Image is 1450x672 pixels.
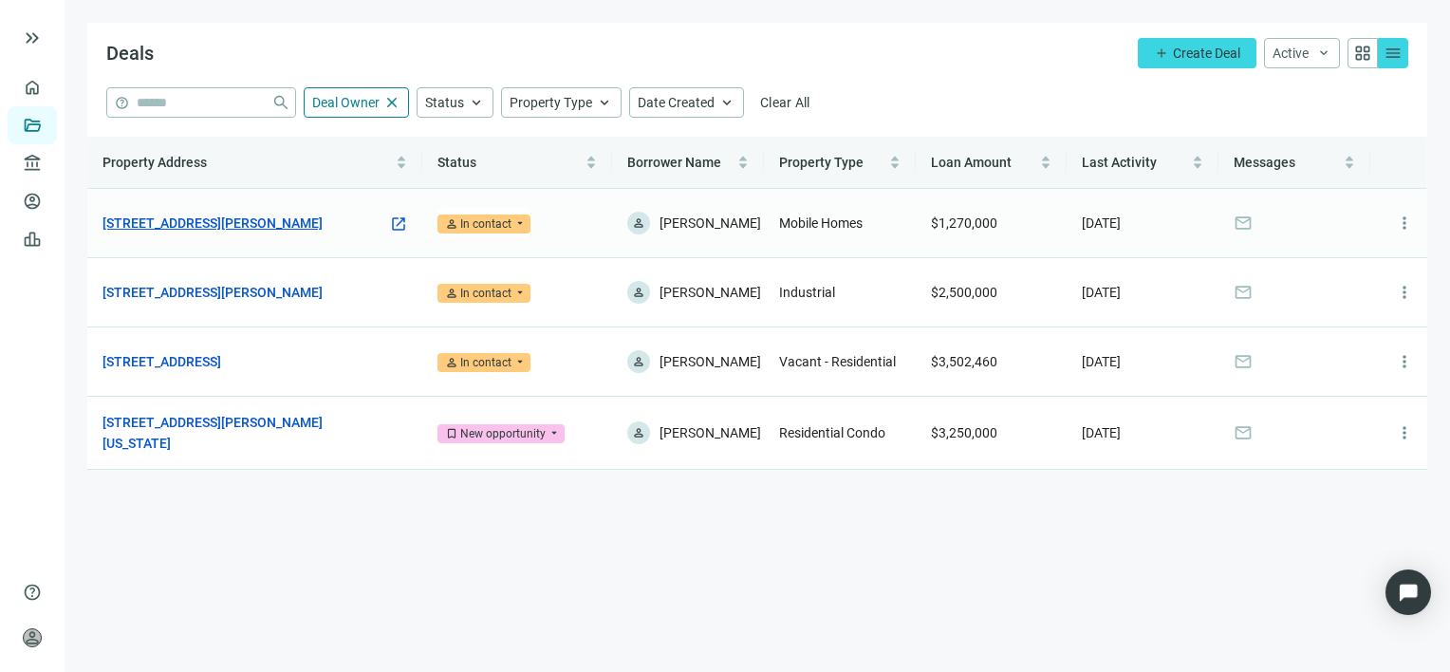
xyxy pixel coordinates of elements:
[632,216,645,230] span: person
[779,354,896,369] span: Vacant - Residential
[752,87,819,118] button: Clear All
[627,155,721,170] span: Borrower Name
[760,95,810,110] span: Clear All
[21,27,44,49] button: keyboard_double_arrow_right
[596,94,613,111] span: keyboard_arrow_up
[445,427,458,440] span: bookmark
[1385,343,1423,381] button: more_vert
[23,628,42,647] span: person
[1395,214,1414,233] span: more_vert
[1273,46,1309,61] span: Active
[1353,44,1372,63] span: grid_view
[1234,423,1253,442] span: mail
[1082,155,1157,170] span: Last Activity
[1384,44,1403,63] span: menu
[779,155,864,170] span: Property Type
[460,353,511,372] div: In contact
[1234,283,1253,302] span: mail
[1385,569,1431,615] div: Open Intercom Messenger
[1234,214,1253,233] span: mail
[102,351,221,372] a: [STREET_ADDRESS]
[1173,46,1240,61] span: Create Deal
[931,155,1012,170] span: Loan Amount
[660,281,761,304] span: [PERSON_NAME]
[1082,425,1121,440] span: [DATE]
[931,354,997,369] span: $3,502,460
[1395,352,1414,371] span: more_vert
[1385,204,1423,242] button: more_vert
[718,94,735,111] span: keyboard_arrow_up
[1138,38,1256,68] button: addCreate Deal
[1082,285,1121,300] span: [DATE]
[632,286,645,299] span: person
[1395,283,1414,302] span: more_vert
[1395,423,1414,442] span: more_vert
[390,215,407,235] a: open_in_new
[390,215,407,233] span: open_in_new
[383,94,400,111] span: close
[102,282,323,303] a: [STREET_ADDRESS][PERSON_NAME]
[1234,155,1295,170] span: Messages
[632,426,645,439] span: person
[102,213,323,233] a: [STREET_ADDRESS][PERSON_NAME]
[1316,46,1331,61] span: keyboard_arrow_down
[931,285,997,300] span: $2,500,000
[779,285,835,300] span: Industrial
[1082,354,1121,369] span: [DATE]
[1234,352,1253,371] span: mail
[931,425,997,440] span: $3,250,000
[779,215,863,231] span: Mobile Homes
[779,425,885,440] span: Residential Condo
[23,583,42,602] span: help
[1154,46,1169,61] span: add
[468,94,485,111] span: keyboard_arrow_up
[1082,215,1121,231] span: [DATE]
[632,355,645,368] span: person
[437,155,476,170] span: Status
[445,356,458,369] span: person
[638,95,715,110] span: Date Created
[660,421,761,444] span: [PERSON_NAME]
[460,284,511,303] div: In contact
[660,212,761,234] span: [PERSON_NAME]
[115,96,129,110] span: help
[1264,38,1340,68] button: Activekeyboard_arrow_down
[425,95,464,110] span: Status
[660,350,761,373] span: [PERSON_NAME]
[931,215,997,231] span: $1,270,000
[460,215,511,233] div: In contact
[102,412,388,454] a: [STREET_ADDRESS][PERSON_NAME][US_STATE]
[1385,273,1423,311] button: more_vert
[23,154,36,173] span: account_balance
[445,287,458,300] span: person
[1385,414,1423,452] button: more_vert
[102,155,207,170] span: Property Address
[312,95,380,110] span: Deal Owner
[445,217,458,231] span: person
[510,95,592,110] span: Property Type
[460,424,546,443] div: New opportunity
